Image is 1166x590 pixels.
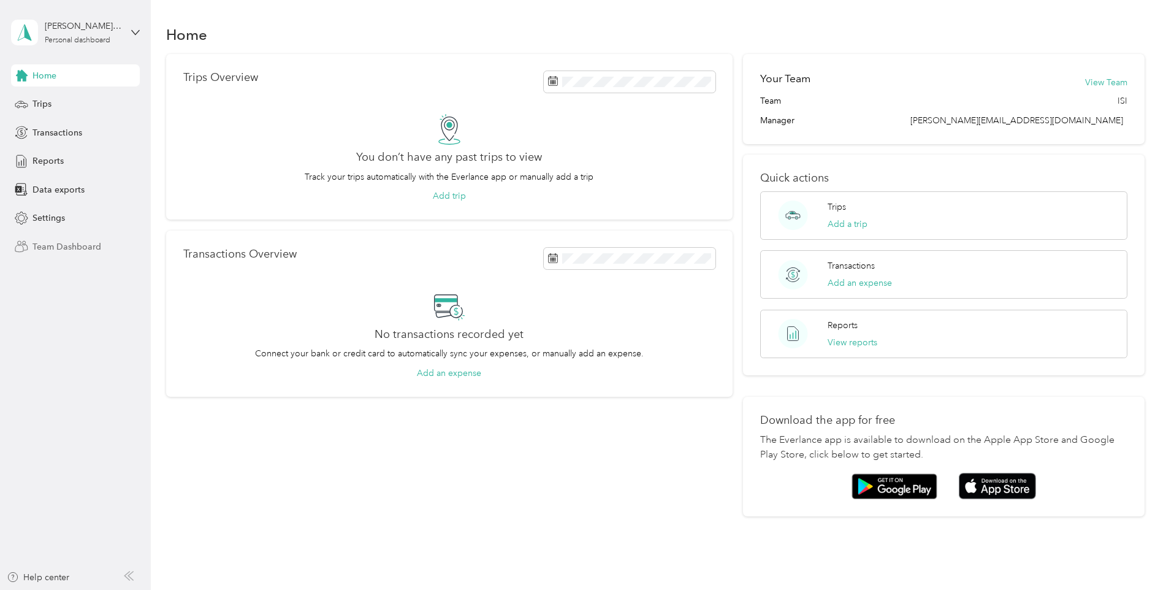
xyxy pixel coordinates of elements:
[1118,94,1127,107] span: ISI
[828,218,867,231] button: Add a trip
[760,71,810,86] h2: Your Team
[828,277,892,289] button: Add an expense
[32,98,51,110] span: Trips
[852,473,937,499] img: Google play
[32,155,64,167] span: Reports
[760,114,794,127] span: Manager
[828,336,877,349] button: View reports
[760,94,781,107] span: Team
[1097,521,1166,590] iframe: Everlance-gr Chat Button Frame
[7,571,69,584] button: Help center
[45,37,110,44] div: Personal dashboard
[910,115,1123,126] span: [PERSON_NAME][EMAIL_ADDRESS][DOMAIN_NAME]
[32,240,101,253] span: Team Dashboard
[828,259,875,272] p: Transactions
[375,328,524,341] h2: No transactions recorded yet
[760,172,1127,185] p: Quick actions
[305,170,593,183] p: Track your trips automatically with the Everlance app or manually add a trip
[356,151,542,164] h2: You don’t have any past trips to view
[433,190,466,202] button: Add trip
[183,71,258,84] p: Trips Overview
[760,433,1127,462] p: The Everlance app is available to download on the Apple App Store and Google Play Store, click be...
[32,183,85,196] span: Data exports
[255,347,644,360] p: Connect your bank or credit card to automatically sync your expenses, or manually add an expense.
[828,201,846,213] p: Trips
[828,319,858,332] p: Reports
[45,20,121,33] div: [PERSON_NAME][EMAIL_ADDRESS][DOMAIN_NAME]
[1085,76,1127,89] button: View Team
[959,473,1036,499] img: App store
[183,248,297,261] p: Transactions Overview
[32,126,82,139] span: Transactions
[166,28,207,41] h1: Home
[32,212,65,224] span: Settings
[417,367,481,380] button: Add an expense
[32,69,56,82] span: Home
[760,414,1127,427] p: Download the app for free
